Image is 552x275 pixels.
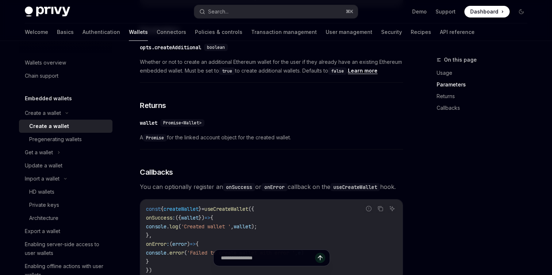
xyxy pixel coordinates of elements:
a: Connectors [157,23,186,41]
span: ⌘ K [346,9,353,15]
span: wallet [234,223,251,230]
span: , [231,223,234,230]
span: console [146,223,166,230]
div: opts.createAdditional [140,44,201,51]
button: Copy the contents from the code block [376,204,385,213]
div: Enabling server-side access to user wallets [25,240,108,257]
h5: Embedded wallets [25,94,72,103]
div: Create a wallet [25,109,61,117]
code: useCreateWallet [330,183,380,191]
span: ( [178,223,181,230]
a: Export a wallet [19,225,112,238]
code: true [219,67,235,75]
span: ) [187,241,190,247]
a: Create a wallet [19,120,112,133]
div: wallet [140,119,157,127]
span: { [196,241,199,247]
div: HD wallets [29,187,54,196]
span: } [199,206,202,212]
span: onError [146,241,166,247]
a: Basics [57,23,74,41]
span: boolean [207,44,225,50]
a: Demo [412,8,427,15]
span: const [146,206,161,212]
code: onError [261,183,288,191]
span: ( [169,241,172,247]
span: onSuccess [146,214,172,221]
div: Import a wallet [25,174,60,183]
a: HD wallets [19,185,112,198]
code: false [328,67,347,75]
div: Export a wallet [25,227,60,236]
a: Wallets [129,23,148,41]
button: Send message [315,253,325,263]
code: onSuccess [223,183,255,191]
a: Support [436,8,456,15]
button: Report incorrect code [364,204,373,213]
span: createWallet [164,206,199,212]
span: You can optionally register an or callback on the hook. [140,182,403,192]
a: Usage [437,67,533,79]
a: User management [326,23,372,41]
span: : [172,214,175,221]
div: Wallets overview [25,58,66,67]
div: Private keys [29,201,59,209]
span: 'Created wallet ' [181,223,231,230]
div: Get a wallet [25,148,53,157]
span: . [166,223,169,230]
a: Chain support [19,69,112,82]
span: Callbacks [140,167,173,177]
button: Search...⌘K [194,5,358,18]
span: => [204,214,210,221]
span: }) [199,214,204,221]
span: On this page [444,55,477,64]
a: Policies & controls [195,23,242,41]
span: A for the linked account object for the created wallet. [140,133,403,142]
span: : [166,241,169,247]
a: Update a wallet [19,159,112,172]
code: Promise [143,134,167,142]
span: => [190,241,196,247]
span: error [172,241,187,247]
a: Security [381,23,402,41]
a: Returns [437,90,533,102]
a: Wallets overview [19,56,112,69]
div: Search... [208,7,229,16]
a: Welcome [25,23,48,41]
div: Update a wallet [25,161,62,170]
a: Architecture [19,212,112,225]
a: API reference [440,23,475,41]
div: Pregenerating wallets [29,135,82,144]
a: Recipes [411,23,431,41]
span: = [202,206,204,212]
span: ({ [175,214,181,221]
span: Promise<Wallet> [163,120,202,126]
a: Authentication [83,23,120,41]
div: Create a wallet [29,122,69,131]
span: ({ [248,206,254,212]
span: }, [146,232,152,239]
img: dark logo [25,7,70,17]
span: { [210,214,213,221]
a: Learn more [348,67,377,74]
div: Chain support [25,71,58,80]
span: log [169,223,178,230]
a: Parameters [437,79,533,90]
span: Whether or not to create an additional Ethereum wallet for the user if they already have an exist... [140,58,403,75]
a: Transaction management [251,23,317,41]
span: Dashboard [470,8,498,15]
a: Pregenerating wallets [19,133,112,146]
span: { [161,206,164,212]
a: Callbacks [437,102,533,114]
div: Architecture [29,214,58,222]
span: Returns [140,100,166,111]
a: Enabling server-side access to user wallets [19,238,112,260]
span: wallet [181,214,199,221]
a: Dashboard [464,6,510,18]
a: Private keys [19,198,112,212]
button: Ask AI [387,204,397,213]
button: Toggle dark mode [515,6,527,18]
span: ); [251,223,257,230]
span: useCreateWallet [204,206,248,212]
